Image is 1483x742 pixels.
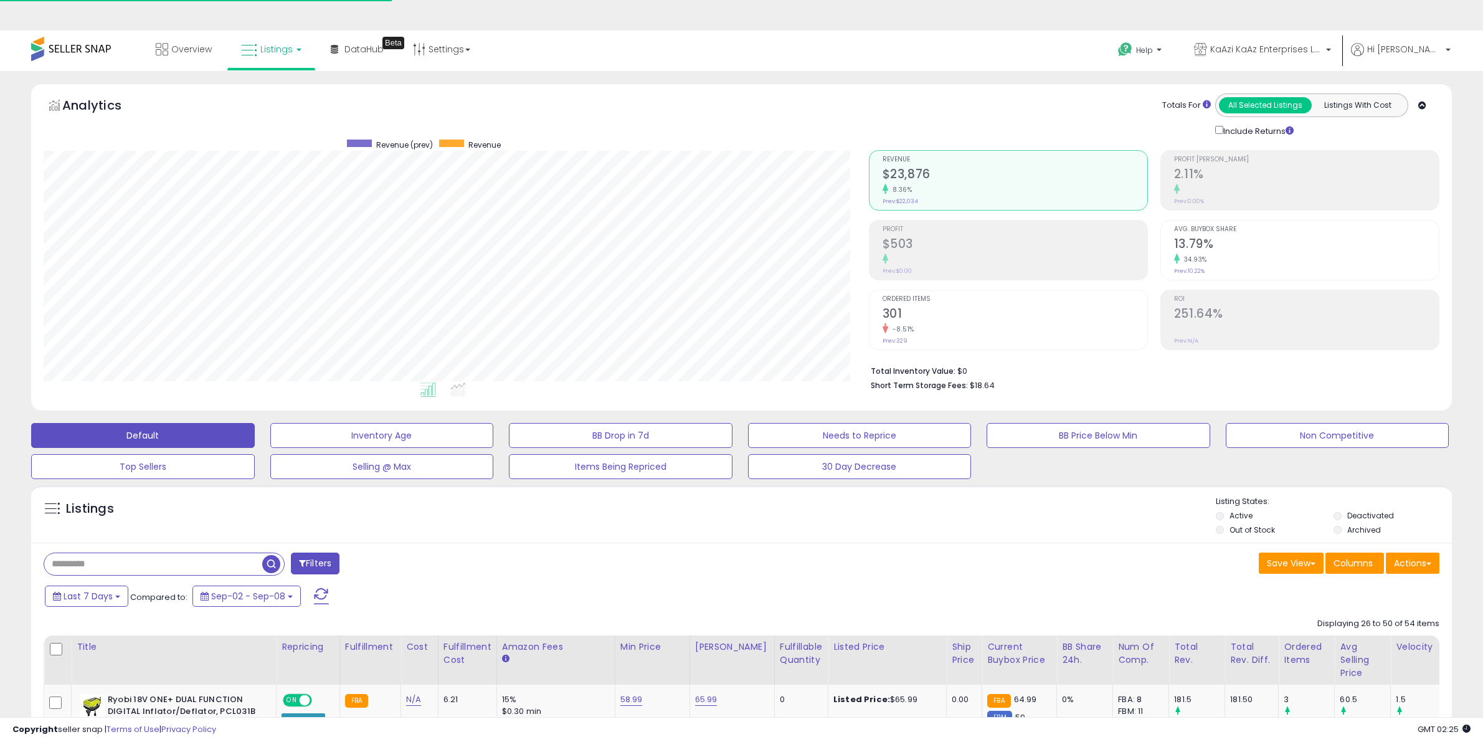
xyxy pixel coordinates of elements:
[345,694,368,708] small: FBA
[404,31,480,68] a: Settings
[468,140,501,150] span: Revenue
[1118,640,1163,667] div: Num of Comp.
[376,140,433,150] span: Revenue (prev)
[12,723,58,735] strong: Copyright
[345,640,396,654] div: Fulfillment
[780,694,818,705] div: 0
[64,590,113,602] span: Last 7 Days
[833,640,941,654] div: Listed Price
[620,640,685,654] div: Min Price
[1174,237,1439,254] h2: 13.79%
[443,640,491,667] div: Fulfillment Cost
[1174,694,1225,705] div: 181.5
[1174,296,1439,303] span: ROI
[871,380,968,391] b: Short Term Storage Fees:
[1174,156,1439,163] span: Profit [PERSON_NAME]
[871,363,1430,378] li: $0
[1162,100,1211,112] div: Totals For
[1226,423,1449,448] button: Non Competitive
[77,640,271,654] div: Title
[883,337,907,345] small: Prev: 329
[211,590,285,602] span: Sep-02 - Sep-08
[1062,694,1103,705] div: 0%
[291,553,339,574] button: Filters
[1396,694,1446,705] div: 1.5
[1206,123,1309,138] div: Include Returns
[1174,337,1198,345] small: Prev: N/A
[695,693,718,706] a: 65.99
[987,640,1051,667] div: Current Buybox Price
[406,693,421,706] a: N/A
[1174,267,1205,275] small: Prev: 10.22%
[1259,553,1324,574] button: Save View
[970,379,995,391] span: $18.64
[1334,557,1373,569] span: Columns
[1347,525,1381,535] label: Archived
[1367,43,1442,55] span: Hi [PERSON_NAME]
[192,586,301,607] button: Sep-02 - Sep-08
[1174,226,1439,233] span: Avg. Buybox Share
[883,156,1147,163] span: Revenue
[1317,618,1439,630] div: Displaying 26 to 50 of 54 items
[509,423,732,448] button: BB Drop in 7d
[1174,640,1220,667] div: Total Rev.
[45,586,128,607] button: Last 7 Days
[1210,43,1322,55] span: KaAzi KaAz Enterprises LLC
[406,640,433,654] div: Cost
[1062,640,1107,667] div: BB Share 24h.
[987,423,1210,448] button: BB Price Below Min
[1311,97,1404,113] button: Listings With Cost
[310,695,330,706] span: OFF
[871,366,955,376] b: Total Inventory Value:
[1108,32,1174,71] a: Help
[108,694,259,720] b: Ryobi 18V ONE+ DUAL FUNCTION DIGITAL Inflator/Deflator, PCL031B
[883,267,912,275] small: Prev: $0.00
[883,296,1147,303] span: Ordered Items
[833,693,890,705] b: Listed Price:
[888,185,912,194] small: 8.36%
[1284,640,1329,667] div: Ordered Items
[502,640,610,654] div: Amazon Fees
[1347,510,1394,521] label: Deactivated
[502,654,509,665] small: Amazon Fees.
[620,693,643,706] a: 58.99
[130,591,187,603] span: Compared to:
[1136,45,1153,55] span: Help
[66,500,114,518] h5: Listings
[31,423,255,448] button: Default
[270,454,494,479] button: Selling @ Max
[1219,97,1312,113] button: All Selected Listings
[502,694,605,705] div: 15%
[1386,553,1439,574] button: Actions
[382,37,404,49] div: Tooltip anchor
[1325,553,1384,574] button: Columns
[695,640,769,654] div: [PERSON_NAME]
[1230,525,1275,535] label: Out of Stock
[1185,31,1340,71] a: KaAzi KaAz Enterprises LLC
[12,724,216,736] div: seller snap | |
[952,640,977,667] div: Ship Price
[780,640,823,667] div: Fulfillable Quantity
[171,43,212,55] span: Overview
[62,97,146,117] h5: Analytics
[1174,197,1204,205] small: Prev: 0.00%
[1180,255,1207,264] small: 34.93%
[260,43,293,55] span: Listings
[883,307,1147,323] h2: 301
[107,723,159,735] a: Terms of Use
[161,723,216,735] a: Privacy Policy
[321,31,393,68] a: DataHub
[987,694,1010,708] small: FBA
[284,695,300,706] span: ON
[1340,694,1390,705] div: 60.5
[232,31,311,68] a: Listings
[1230,510,1253,521] label: Active
[1014,693,1037,705] span: 64.99
[443,694,487,705] div: 6.21
[31,454,255,479] button: Top Sellers
[883,237,1147,254] h2: $503
[883,167,1147,184] h2: $23,876
[1351,43,1451,71] a: Hi [PERSON_NAME]
[1230,694,1269,705] div: 181.50
[1117,42,1133,57] i: Get Help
